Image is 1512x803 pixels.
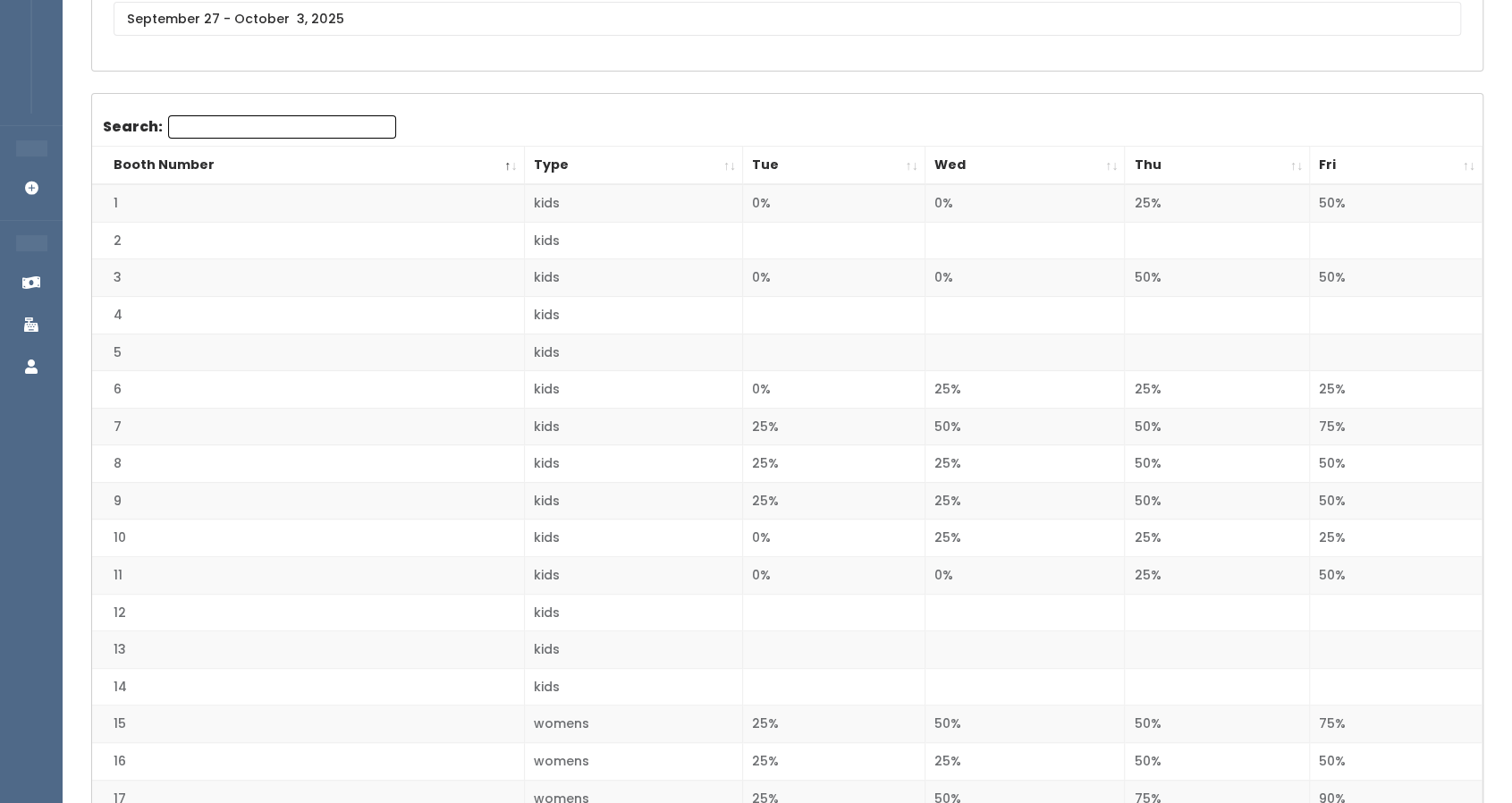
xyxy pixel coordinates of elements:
[92,742,524,780] td: 16
[925,408,1125,445] td: 50%
[92,371,524,409] td: 6
[92,668,524,706] td: 14
[524,631,743,669] td: kids
[92,445,524,483] td: 8
[92,334,524,371] td: 5
[92,147,524,185] th: Booth Number: activate to sort column descending
[524,222,743,259] td: kids
[743,742,925,780] td: 25%
[743,408,925,445] td: 25%
[1310,742,1482,780] td: 50%
[524,445,743,483] td: kids
[1310,520,1482,557] td: 25%
[1125,408,1310,445] td: 50%
[1310,408,1482,445] td: 75%
[743,706,925,743] td: 25%
[1125,147,1310,185] th: Thu: activate to sort column ascending
[524,297,743,334] td: kids
[524,668,743,706] td: kids
[925,445,1125,483] td: 25%
[1310,147,1482,185] th: Fri: activate to sort column ascending
[743,520,925,557] td: 0%
[168,115,396,139] input: Search:
[1125,742,1310,780] td: 50%
[524,557,743,595] td: kids
[925,557,1125,595] td: 0%
[92,259,524,297] td: 3
[743,371,925,409] td: 0%
[524,706,743,743] td: womens
[524,742,743,780] td: womens
[92,184,524,222] td: 1
[1125,482,1310,520] td: 50%
[925,520,1125,557] td: 25%
[92,408,524,445] td: 7
[1310,557,1482,595] td: 50%
[92,594,524,631] td: 12
[1125,259,1310,297] td: 50%
[114,2,1461,36] input: September 27 - October 3, 2025
[92,520,524,557] td: 10
[524,371,743,409] td: kids
[1310,259,1482,297] td: 50%
[103,115,396,139] label: Search:
[1125,184,1310,222] td: 25%
[925,482,1125,520] td: 25%
[92,297,524,334] td: 4
[925,742,1125,780] td: 25%
[1310,706,1482,743] td: 75%
[743,482,925,520] td: 25%
[524,334,743,371] td: kids
[743,147,925,185] th: Tue: activate to sort column ascending
[92,631,524,669] td: 13
[925,706,1125,743] td: 50%
[1310,371,1482,409] td: 25%
[92,222,524,259] td: 2
[1310,184,1482,222] td: 50%
[92,482,524,520] td: 9
[743,184,925,222] td: 0%
[524,184,743,222] td: kids
[1125,706,1310,743] td: 50%
[524,408,743,445] td: kids
[524,482,743,520] td: kids
[1125,520,1310,557] td: 25%
[743,259,925,297] td: 0%
[1125,371,1310,409] td: 25%
[1125,557,1310,595] td: 25%
[1310,445,1482,483] td: 50%
[1125,445,1310,483] td: 50%
[92,706,524,743] td: 15
[92,557,524,595] td: 11
[743,557,925,595] td: 0%
[524,259,743,297] td: kids
[925,184,1125,222] td: 0%
[925,147,1125,185] th: Wed: activate to sort column ascending
[743,445,925,483] td: 25%
[1310,482,1482,520] td: 50%
[524,520,743,557] td: kids
[925,259,1125,297] td: 0%
[524,594,743,631] td: kids
[925,371,1125,409] td: 25%
[524,147,743,185] th: Type: activate to sort column ascending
